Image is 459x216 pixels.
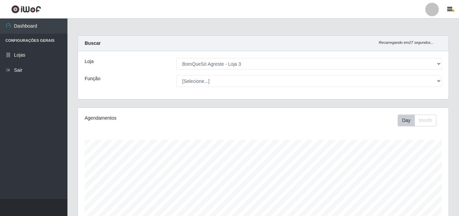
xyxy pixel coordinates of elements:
[85,40,101,46] strong: Buscar
[379,40,434,44] i: Recarregando em 27 segundos...
[85,58,93,65] label: Loja
[11,5,41,13] img: CoreUI Logo
[398,115,415,126] button: Day
[414,115,436,126] button: Month
[398,115,436,126] div: First group
[398,115,442,126] div: Toolbar with button groups
[85,115,228,122] div: Agendamentos
[85,75,101,82] label: Função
